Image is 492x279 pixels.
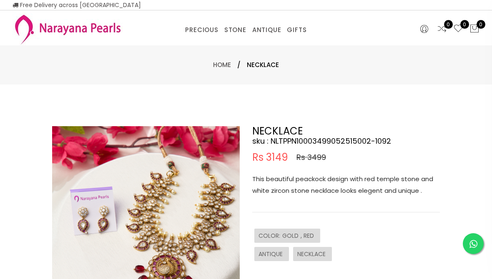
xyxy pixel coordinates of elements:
a: ANTIQUE [252,24,281,36]
a: 0 [437,24,447,35]
span: 0 [460,20,469,29]
button: 0 [469,24,479,35]
span: 0 [444,20,453,29]
span: Rs 3499 [296,152,326,162]
span: / [237,60,241,70]
a: STONE [224,24,246,36]
p: This beautiful peackock design with red temple stone and white zircon stone necklace looks elegen... [252,173,440,197]
h4: sku : NLTPPN10003499052515002-1092 [252,136,440,146]
a: Home [213,60,231,69]
a: GIFTS [287,24,306,36]
span: ANTIQUE [259,250,285,258]
span: NECKLACE [247,60,279,70]
h2: NECKLACE [252,126,440,136]
a: PRECIOUS [185,24,218,36]
span: COLOR : [259,232,282,240]
span: 0 [477,20,485,29]
span: Rs 3149 [252,152,288,162]
span: GOLD [282,232,301,240]
span: Free Delivery across [GEOGRAPHIC_DATA] [13,1,141,9]
span: NECKLACE [297,250,328,258]
span: , RED [301,232,316,240]
a: 0 [453,24,463,35]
